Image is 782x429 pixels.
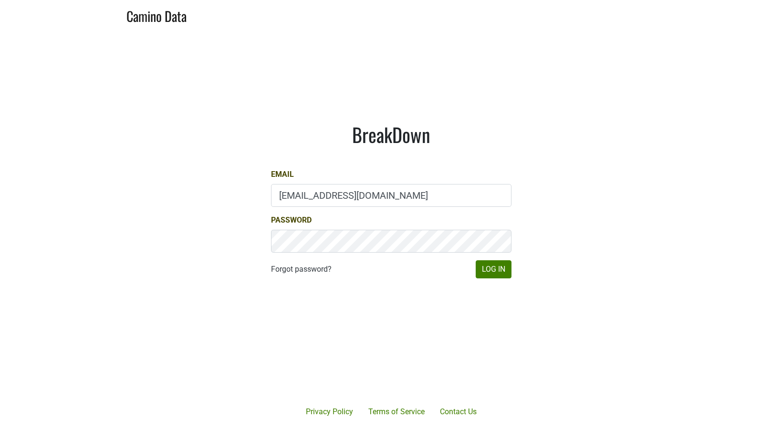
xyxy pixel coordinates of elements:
a: Contact Us [432,402,484,421]
a: Terms of Service [361,402,432,421]
a: Privacy Policy [298,402,361,421]
a: Forgot password? [271,264,332,275]
button: Log In [476,260,511,278]
label: Email [271,169,294,180]
label: Password [271,214,312,226]
h1: BreakDown [271,123,511,146]
a: Camino Data [126,4,187,26]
